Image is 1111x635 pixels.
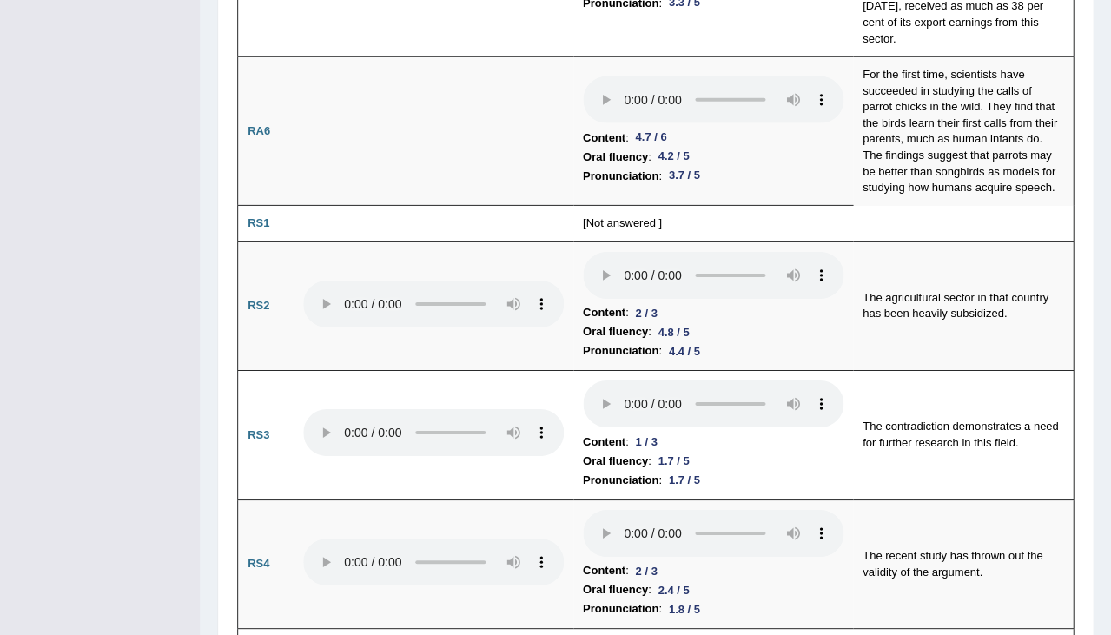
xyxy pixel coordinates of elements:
li: : [583,303,843,322]
b: Pronunciation [583,471,658,490]
b: Pronunciation [583,341,658,360]
div: 2.4 / 5 [651,581,696,599]
b: RS3 [248,428,269,441]
li: : [583,452,843,471]
div: 1.8 / 5 [662,600,707,618]
div: 1.7 / 5 [651,452,696,470]
div: 3.7 / 5 [662,167,707,185]
b: Pronunciation [583,167,658,186]
li: : [583,599,843,618]
b: RS2 [248,299,269,312]
b: Oral fluency [583,452,648,471]
td: The recent study has thrown out the validity of the argument. [853,499,1074,629]
li: : [583,561,843,580]
b: Pronunciation [583,599,658,618]
li: : [583,322,843,341]
li: : [583,167,843,186]
b: RS4 [248,557,269,570]
li: : [583,580,843,599]
div: 4.4 / 5 [662,342,707,360]
li: : [583,148,843,167]
td: The contradiction demonstrates a need for further research in this field. [853,371,1074,500]
b: Oral fluency [583,580,648,599]
b: Oral fluency [583,322,648,341]
div: 4.7 / 6 [628,129,673,147]
div: 1.7 / 5 [662,471,707,489]
b: Content [583,433,625,452]
b: Content [583,129,625,148]
td: [Not answered ] [573,206,853,242]
b: Content [583,561,625,580]
li: : [583,433,843,452]
div: 4.8 / 5 [651,323,696,341]
b: Content [583,303,625,322]
li: : [583,471,843,490]
li: : [583,129,843,148]
div: 1 / 3 [628,433,664,451]
td: The agricultural sector in that country has been heavily subsidized. [853,241,1074,371]
td: For the first time, scientists have succeeded in studying the calls of parrot chicks in the wild.... [853,57,1074,206]
b: RS1 [248,216,269,229]
div: 4.2 / 5 [651,148,696,166]
b: RA6 [248,124,270,137]
div: 2 / 3 [628,304,664,322]
div: 2 / 3 [628,562,664,580]
b: Oral fluency [583,148,648,167]
li: : [583,341,843,360]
